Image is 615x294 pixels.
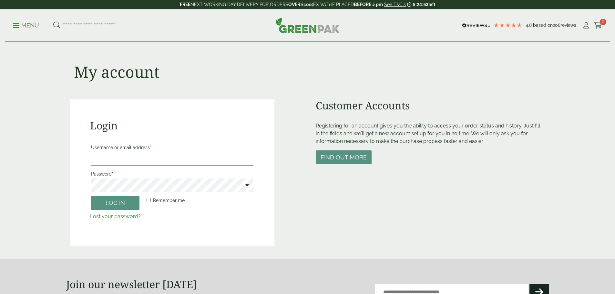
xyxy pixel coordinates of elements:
[428,2,435,7] span: left
[384,2,406,7] a: See T&C's
[316,122,545,145] p: Registering for an account gives you the ability to access your order status and history. Just fi...
[147,198,151,202] input: Remember me
[526,23,533,28] span: 4.8
[533,23,553,28] span: Based on
[90,119,254,132] h2: Login
[153,198,185,203] span: Remember me
[91,169,253,178] label: Password
[90,213,141,219] a: Lost your password?
[462,23,490,28] img: REVIEWS.io
[316,155,372,161] a: Find out more
[91,196,139,210] button: Log in
[560,23,576,28] span: reviews
[600,19,606,25] span: 0
[594,22,602,29] i: Cart
[288,2,312,7] strong: OVER £100
[316,99,545,112] h2: Customer Accounts
[66,277,197,291] strong: Join our newsletter [DATE]
[553,23,560,28] span: 208
[91,143,253,152] label: Username or email address
[582,22,590,29] i: My Account
[354,2,383,7] strong: BEFORE 2 pm
[413,2,428,7] span: 5:24:53
[74,63,159,81] h1: My account
[13,22,39,29] p: Menu
[180,2,190,7] strong: FREE
[493,22,522,28] div: 4.79 Stars
[594,21,602,30] a: 0
[13,22,39,28] a: Menu
[276,17,340,33] img: GreenPak Supplies
[316,150,372,164] button: Find out more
